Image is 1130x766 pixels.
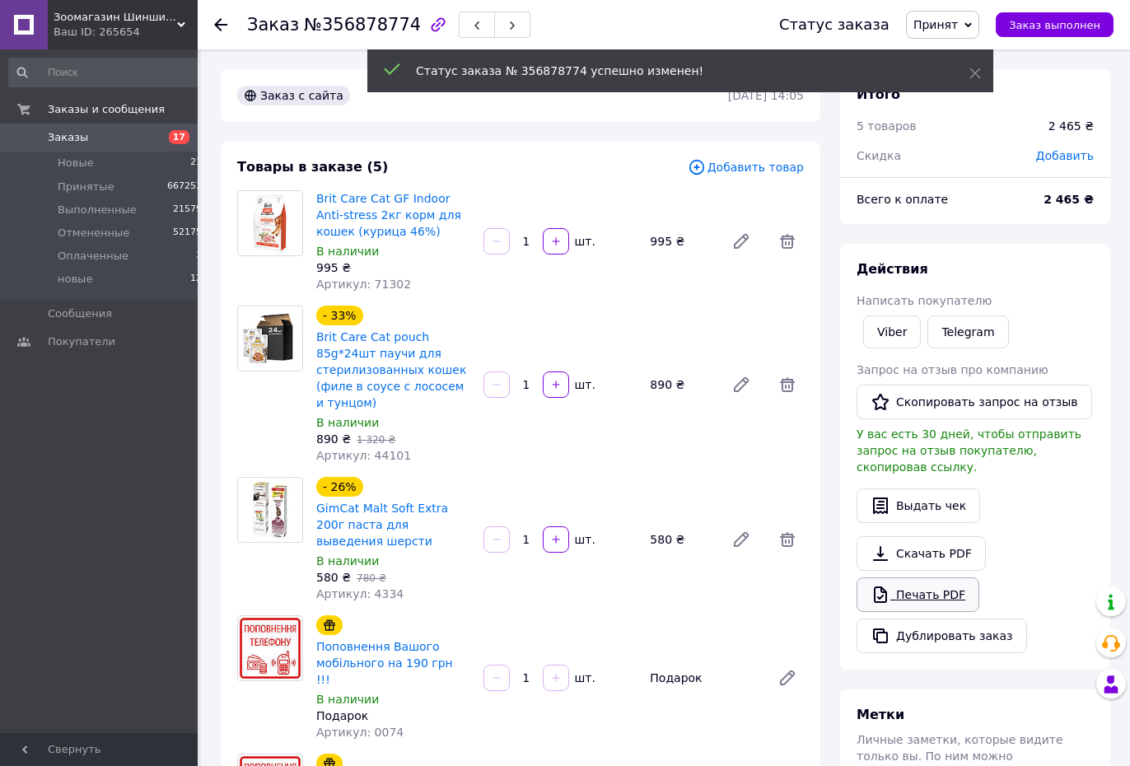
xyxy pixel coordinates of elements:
[857,536,986,571] a: Скачать PDF
[1044,193,1094,206] b: 2 465 ₴
[316,330,466,409] a: Brit Care Cat pouch 85g*24шт паучи для стерилизованных кошек (филе в соусе с лососем и тунцом)
[58,272,92,287] span: новые
[247,15,299,35] span: Заказ
[238,616,302,680] img: Поповнення Вашого мобільного на 190 грн !!!
[316,259,470,276] div: 995 ₴
[643,373,718,396] div: 890 ₴
[173,226,202,241] span: 52175
[316,587,404,600] span: Артикул: 4334
[857,119,917,133] span: 5 товаров
[779,16,890,33] div: Статус заказа
[316,693,379,706] span: В наличии
[237,86,350,105] div: Заказ с сайта
[857,193,948,206] span: Всего к оплате
[48,102,165,117] span: Заказы и сообщения
[169,130,189,144] span: 17
[48,334,115,349] span: Покупатели
[571,376,597,393] div: шт.
[316,477,363,497] div: - 26%
[316,571,351,584] span: 580 ₴
[913,18,958,31] span: Принят
[357,572,386,584] span: 780 ₴
[238,478,302,542] img: GimCat Malt Soft Extra 200г паста для выведения шерсти
[571,670,597,686] div: шт.
[357,434,395,446] span: 1 320 ₴
[1009,19,1100,31] span: Заказ выполнен
[725,225,758,258] a: Редактировать
[316,192,461,238] a: Brit Care Cat GF Indoor Anti-stress 2кг корм для кошек (курица 46%)
[857,363,1048,376] span: Запрос на отзыв про компанию
[316,306,363,325] div: - 33%
[54,10,177,25] span: Зоомагазин Шиншилка - Дискаунтер зоотоваров.Корма для кошек и собак. Ветеринарная аптека
[857,385,1092,419] button: Скопировать запрос на отзыв
[857,149,901,162] span: Скидка
[771,523,804,556] span: Удалить
[771,225,804,258] span: Удалить
[316,640,453,686] a: Поповнення Вашого мобільного на 190 грн !!!
[173,203,202,217] span: 21579
[48,306,112,321] span: Сообщения
[58,203,137,217] span: Выполненные
[167,180,202,194] span: 667253
[238,313,302,364] img: Brit Care Cat pouch 85g*24шт паучи для стерилизованных кошек (филе в соусе с лососем и тунцом)
[251,191,290,255] img: Brit Care Cat GF Indoor Anti-stress 2кг корм для кошек (курица 46%)
[304,15,421,35] span: №356878774
[857,427,1081,474] span: У вас есть 30 дней, чтобы отправить запрос на отзыв покупателю, скопировав ссылку.
[857,619,1027,653] button: Дублировать заказ
[643,666,764,689] div: Подарок
[190,272,202,287] span: 12
[316,726,404,739] span: Артикул: 0074
[316,416,379,429] span: В наличии
[316,449,411,462] span: Артикул: 44101
[571,233,597,250] div: шт.
[571,531,597,548] div: шт.
[1048,118,1094,134] div: 2 465 ₴
[688,158,804,176] span: Добавить товар
[996,12,1114,37] button: Заказ выполнен
[58,156,94,170] span: Новые
[48,130,88,145] span: Заказы
[316,245,379,258] span: В наличии
[643,230,718,253] div: 995 ₴
[190,156,202,170] span: 21
[857,488,980,523] button: Выдать чек
[857,261,928,277] span: Действия
[643,528,718,551] div: 580 ₴
[416,63,928,79] div: Статус заказа № 356878774 успешно изменен!
[58,180,114,194] span: Принятые
[196,249,202,264] span: 3
[771,661,804,694] a: Редактировать
[857,707,904,722] span: Метки
[316,554,379,567] span: В наличии
[54,25,198,40] div: Ваш ID: 265654
[237,159,388,175] span: Товары в заказе (5)
[857,577,979,612] a: Печать PDF
[316,502,448,548] a: GimCat Malt Soft Extra 200г паста для выведения шерсти
[725,368,758,401] a: Редактировать
[725,523,758,556] a: Редактировать
[857,294,992,307] span: Написать покупателю
[214,16,227,33] div: Вернуться назад
[316,432,351,446] span: 890 ₴
[316,708,470,724] div: Подарок
[8,58,203,87] input: Поиск
[771,368,804,401] span: Удалить
[316,278,411,291] span: Артикул: 71302
[927,315,1008,348] a: Telegram
[58,226,129,241] span: Отмененные
[1036,149,1094,162] span: Добавить
[58,249,128,264] span: Оплаченные
[863,315,921,348] a: Viber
